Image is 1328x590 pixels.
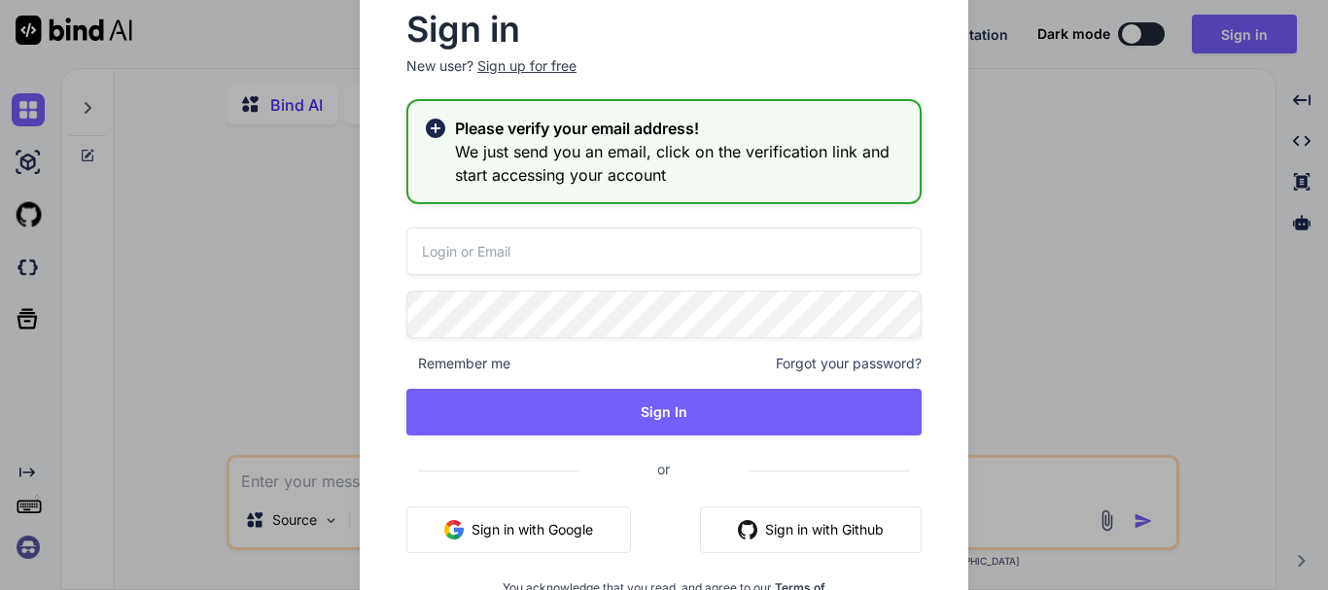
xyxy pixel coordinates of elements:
[579,445,748,493] span: or
[406,354,510,373] span: Remember me
[700,506,922,553] button: Sign in with Github
[406,227,922,275] input: Login or Email
[455,117,904,140] h2: Please verify your email address!
[455,140,904,187] h3: We just send you an email, click on the verification link and start accessing your account
[406,56,922,99] p: New user?
[477,56,577,76] div: Sign up for free
[406,14,922,45] h2: Sign in
[776,354,922,373] span: Forgot your password?
[444,520,464,539] img: google
[406,506,631,553] button: Sign in with Google
[738,520,757,539] img: github
[406,389,922,435] button: Sign In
